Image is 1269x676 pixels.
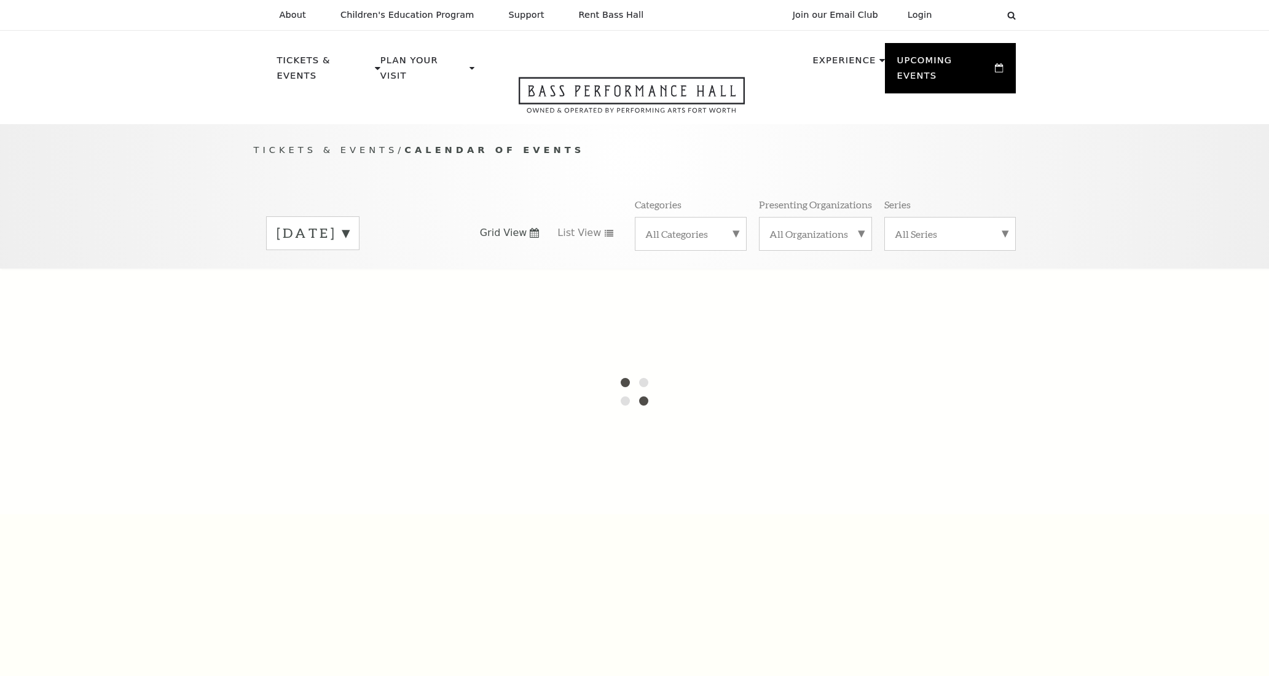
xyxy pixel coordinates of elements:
[277,224,349,243] label: [DATE]
[509,10,544,20] p: Support
[897,53,992,90] p: Upcoming Events
[277,53,372,90] p: Tickets & Events
[380,53,466,90] p: Plan Your Visit
[769,227,862,240] label: All Organizations
[952,9,996,21] select: Select:
[254,144,398,155] span: Tickets & Events
[254,143,1016,158] p: /
[340,10,474,20] p: Children's Education Program
[557,226,601,240] span: List View
[404,144,584,155] span: Calendar of Events
[645,227,736,240] label: All Categories
[884,198,911,211] p: Series
[895,227,1005,240] label: All Series
[280,10,306,20] p: About
[579,10,644,20] p: Rent Bass Hall
[480,226,527,240] span: Grid View
[812,53,876,75] p: Experience
[635,198,682,211] p: Categories
[759,198,872,211] p: Presenting Organizations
